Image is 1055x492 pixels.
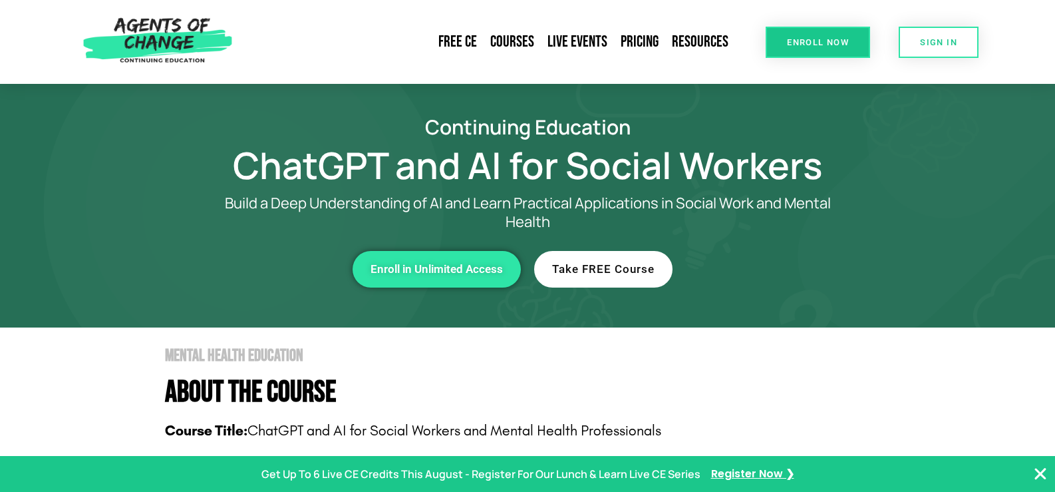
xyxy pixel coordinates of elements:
[165,421,907,441] p: ChatGPT and AI for Social Workers and Mental Health Professionals
[371,264,503,275] span: Enroll in Unlimited Access
[261,465,700,484] p: Get Up To 6 Live CE Credits This August - Register For Our Lunch & Learn Live CE Series
[1032,466,1048,482] button: Close Banner
[665,27,735,57] a: Resources
[534,251,673,288] a: Take FREE Course
[148,117,907,136] h2: Continuing Education
[899,27,979,58] a: SIGN IN
[920,38,957,47] span: SIGN IN
[165,422,247,439] b: Course Title:
[484,27,541,57] a: Courses
[202,194,853,231] p: Build a Deep Understanding of AI and Learn Practical Applications in Social Work and Mental Health
[711,465,794,484] a: Register Now ❯
[432,27,484,57] a: Free CE
[766,27,870,58] a: Enroll Now
[552,264,655,275] span: Take FREE Course
[353,251,521,288] a: Enroll in Unlimited Access
[614,27,665,57] a: Pricing
[541,27,614,57] a: Live Events
[165,377,907,407] h4: About The Course
[787,38,849,47] span: Enroll Now
[148,150,907,180] h1: ChatGPT and AI for Social Workers
[239,27,735,57] nav: Menu
[165,348,907,364] h2: Mental Health Education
